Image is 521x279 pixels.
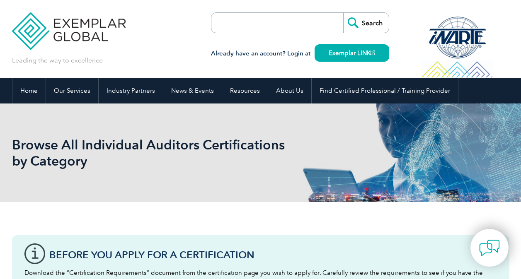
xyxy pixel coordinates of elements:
[46,78,98,103] a: Our Services
[12,56,103,65] p: Leading the way to excellence
[268,78,311,103] a: About Us
[99,78,163,103] a: Industry Partners
[163,78,222,103] a: News & Events
[371,51,375,55] img: open_square.png
[343,13,389,33] input: Search
[49,250,497,260] h3: Before You Apply For a Certification
[479,238,500,258] img: contact-chat.png
[222,78,268,103] a: Resources
[12,137,330,169] h1: Browse All Individual Auditors Certifications by Category
[12,78,46,103] a: Home
[312,78,458,103] a: Find Certified Professional / Training Provider
[211,48,389,59] h3: Already have an account? Login at
[315,44,389,62] a: Exemplar LINK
